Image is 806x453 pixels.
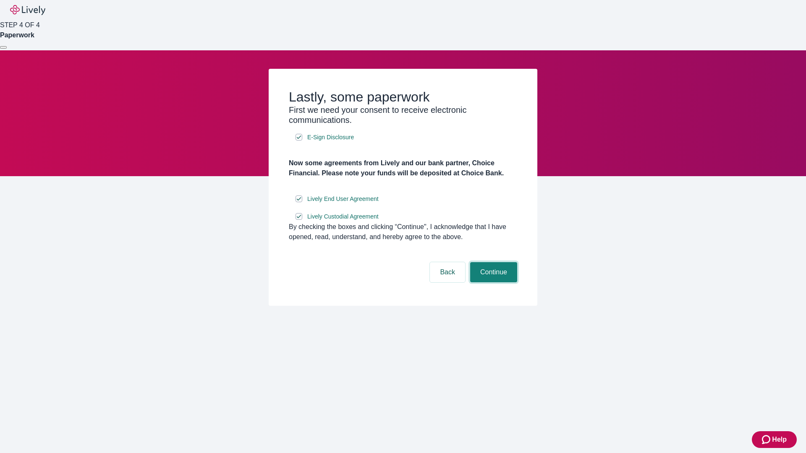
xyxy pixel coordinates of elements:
span: Lively End User Agreement [307,195,379,203]
svg: Zendesk support icon [762,435,772,445]
button: Continue [470,262,517,282]
a: e-sign disclosure document [306,132,356,143]
a: e-sign disclosure document [306,194,380,204]
h2: Lastly, some paperwork [289,89,517,105]
span: E-Sign Disclosure [307,133,354,142]
button: Zendesk support iconHelp [752,431,797,448]
h4: Now some agreements from Lively and our bank partner, Choice Financial. Please note your funds wi... [289,158,517,178]
h3: First we need your consent to receive electronic communications. [289,105,517,125]
button: Back [430,262,465,282]
img: Lively [10,5,45,15]
span: Help [772,435,787,445]
div: By checking the boxes and clicking “Continue", I acknowledge that I have opened, read, understand... [289,222,517,242]
a: e-sign disclosure document [306,211,380,222]
span: Lively Custodial Agreement [307,212,379,221]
